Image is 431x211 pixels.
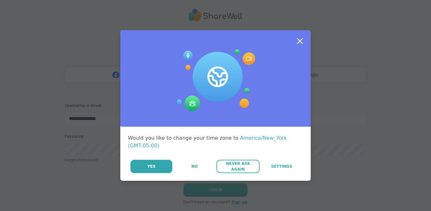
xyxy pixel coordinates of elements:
[191,164,198,169] span: No
[128,134,303,150] div: Would you like to change your time zone to
[271,164,292,169] span: Settings
[128,135,287,149] span: America/New_York (GMT-05:00)
[130,160,172,173] button: Yes
[176,49,255,112] img: Session Experience
[260,160,303,173] a: Settings
[220,161,256,172] span: Never Ask Again
[147,164,156,169] span: Yes
[216,160,259,173] button: Never Ask Again
[173,160,216,173] button: No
